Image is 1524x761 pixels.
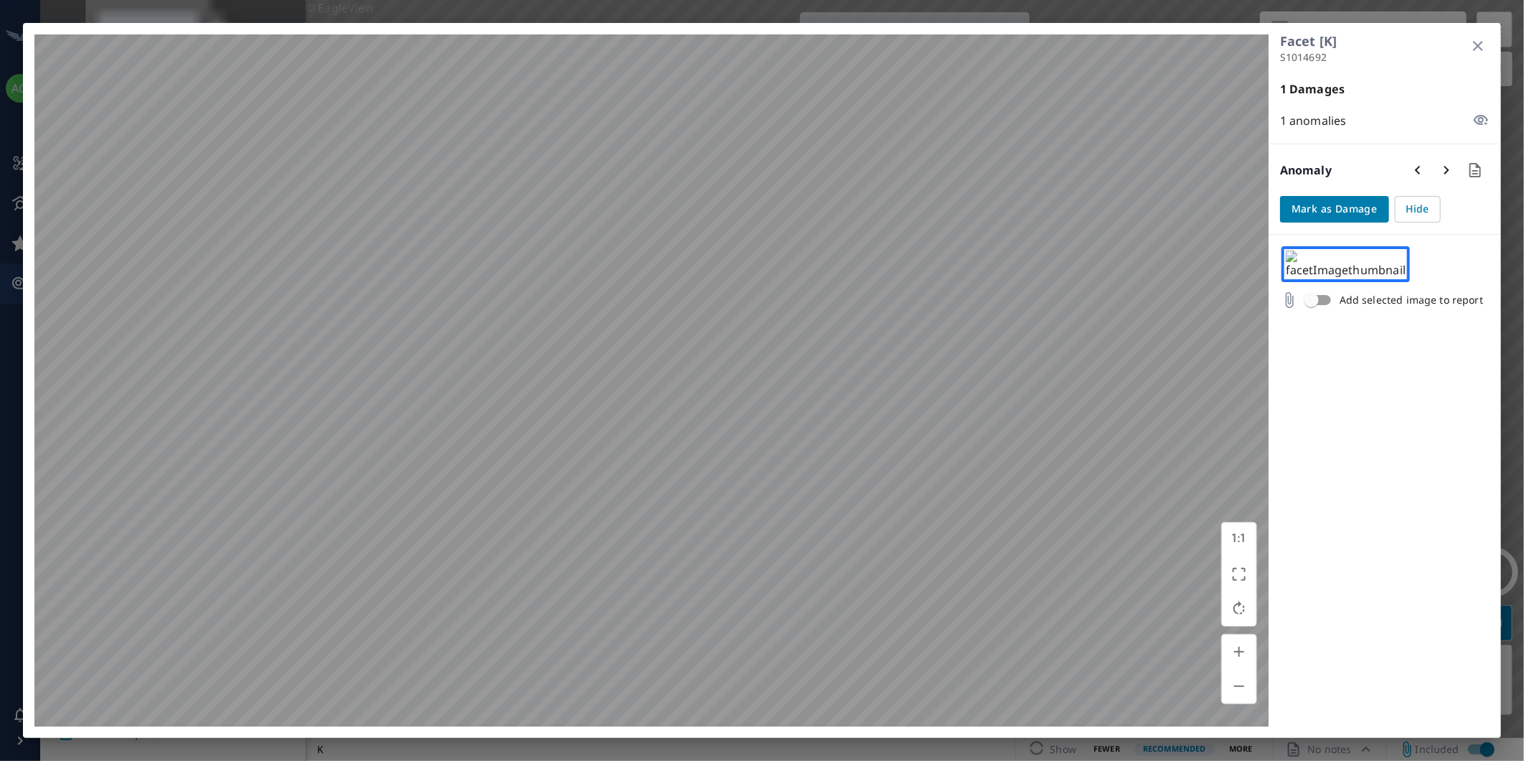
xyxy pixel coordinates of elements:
[1395,196,1441,223] button: Hide
[1222,592,1256,626] button: Rotate
[1292,200,1378,218] span: Mark as Damage
[1406,200,1430,218] span: Hide
[1222,557,1256,592] button: Fit to Window
[1280,112,1347,129] p: 1 anomalies
[1280,50,1337,65] div: S1014692
[1340,293,1483,307] p: Add selected image to report
[1222,669,1256,704] button: Zoom Out
[1280,162,1403,179] p: Anomaly
[1280,80,1345,98] p: 1 Damages
[1281,246,1410,283] img: facetImagethumbnail
[1280,34,1337,47] div: Facet [K]
[1280,196,1389,223] button: Mark as Damage
[34,34,1269,727] canvas: Map
[1222,523,1256,557] button: Full Size
[1222,635,1256,669] button: Zoom In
